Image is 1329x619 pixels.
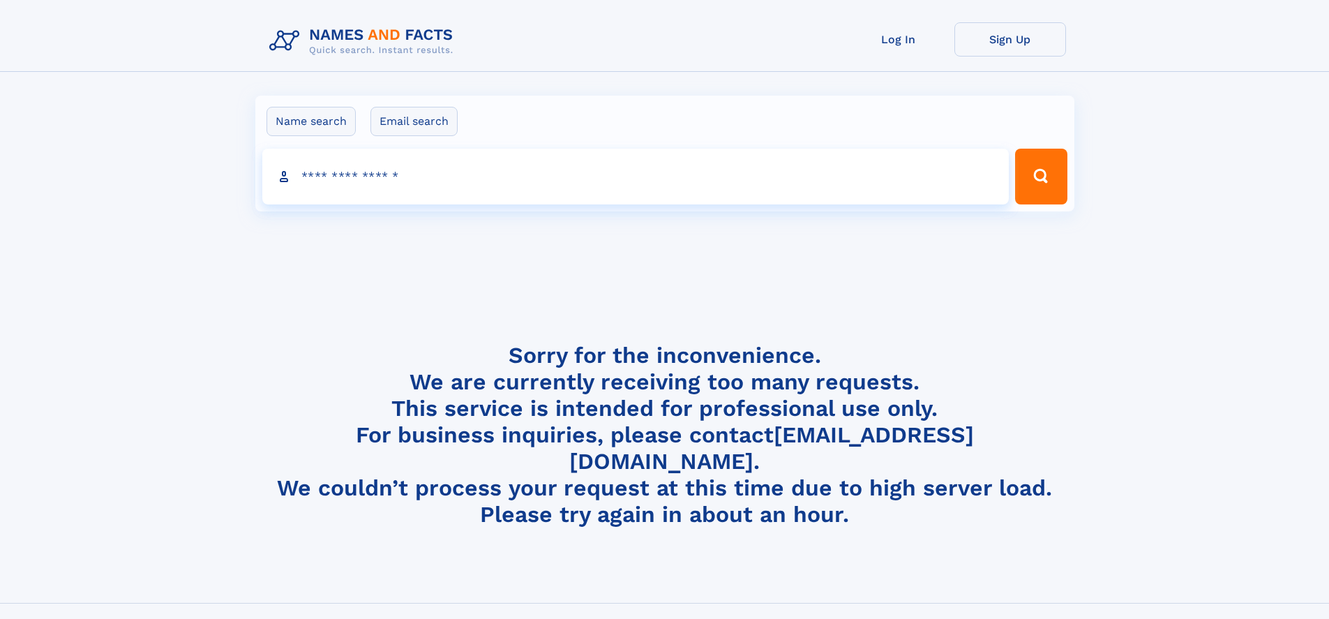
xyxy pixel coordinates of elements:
[569,422,974,475] a: [EMAIL_ADDRESS][DOMAIN_NAME]
[843,22,954,57] a: Log In
[264,342,1066,528] h4: Sorry for the inconvenience. We are currently receiving too many requests. This service is intend...
[370,107,458,136] label: Email search
[266,107,356,136] label: Name search
[1015,149,1067,204] button: Search Button
[262,149,1009,204] input: search input
[954,22,1066,57] a: Sign Up
[264,22,465,60] img: Logo Names and Facts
